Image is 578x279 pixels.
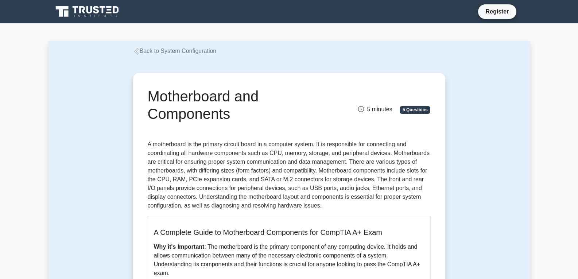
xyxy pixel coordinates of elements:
[154,228,424,237] h5: A Complete Guide to Motherboard Components for CompTIA A+ Exam
[148,88,333,123] h1: Motherboard and Components
[481,7,513,16] a: Register
[400,106,430,113] span: 5 Questions
[148,140,431,210] p: A motherboard is the primary circuit board in a computer system. It is responsible for connecting...
[154,244,205,250] b: Why it's Important
[358,106,392,112] span: 5 minutes
[133,48,217,54] a: Back to System Configuration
